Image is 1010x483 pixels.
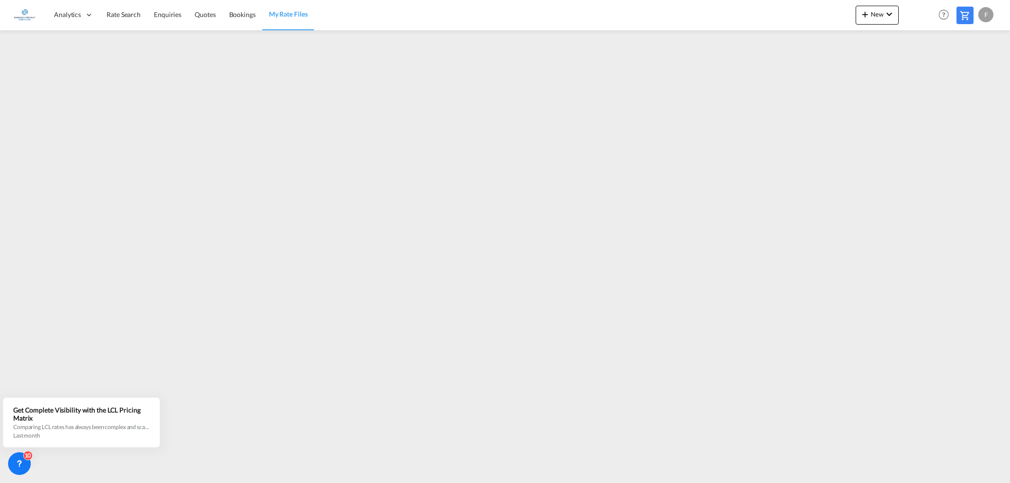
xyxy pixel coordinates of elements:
[54,10,81,19] span: Analytics
[936,7,956,24] div: Help
[269,10,308,18] span: My Rate Files
[978,7,993,22] div: F
[936,7,952,23] span: Help
[859,9,871,20] md-icon: icon-plus 400-fg
[195,10,215,18] span: Quotes
[14,4,36,26] img: e1326340b7c511ef854e8d6a806141ad.jpg
[856,6,899,25] button: icon-plus 400-fgNewicon-chevron-down
[859,10,895,18] span: New
[884,9,895,20] md-icon: icon-chevron-down
[229,10,256,18] span: Bookings
[107,10,141,18] span: Rate Search
[154,10,181,18] span: Enquiries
